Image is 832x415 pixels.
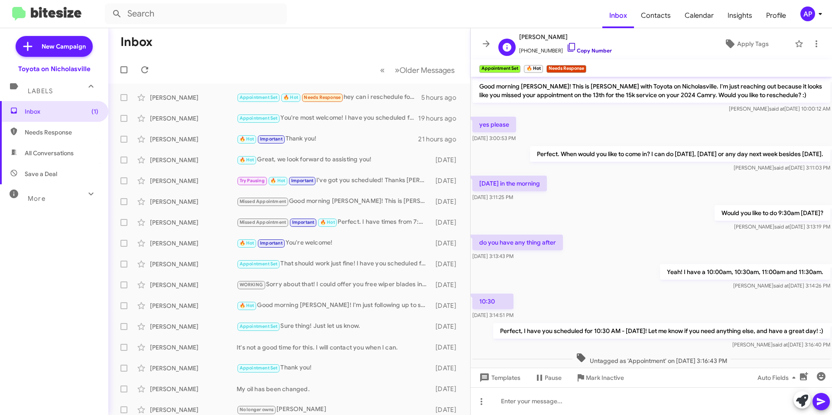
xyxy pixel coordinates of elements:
[240,95,278,100] span: Appointment Set
[737,36,769,52] span: Apply Tags
[472,235,563,250] p: do you have any thing after
[25,170,57,178] span: Save a Deal
[240,199,286,204] span: Missed Appointment
[800,7,815,21] div: AP
[25,107,98,116] span: Inbox
[634,3,678,28] a: Contacts
[431,364,463,373] div: [DATE]
[240,365,278,371] span: Appointment Set
[150,114,237,123] div: [PERSON_NAME]
[472,294,513,309] p: 10:30
[472,135,516,141] span: [DATE] 3:00:53 PM
[42,42,86,51] span: New Campaign
[237,343,431,352] div: It's not a good time for this. I will contact you when I can.
[150,322,237,331] div: [PERSON_NAME]
[471,370,527,386] button: Templates
[721,3,759,28] a: Insights
[240,282,263,288] span: WORKING
[237,155,431,165] div: Great, we look forward to assisting you!
[774,223,790,230] span: said at
[530,146,830,162] p: Perfect. When would you like to come in? I can do [DATE], [DATE] or any day next week besides [DA...
[519,32,612,42] span: [PERSON_NAME]
[715,205,830,221] p: Would you like to do 9:30am [DATE]?
[773,341,788,348] span: said at
[240,219,286,225] span: Missed Appointment
[734,164,830,171] span: [PERSON_NAME] [DATE] 3:11:03 PM
[793,7,822,21] button: AP
[380,65,385,75] span: «
[237,217,431,227] div: Perfect. I have times from 7:00am through 8:30am, and then a 9:30am, 10:00am and 11:30am. What wo...
[375,61,460,79] nav: Page navigation example
[572,353,731,365] span: Untagged as 'Appointment' on [DATE] 3:16:43 PM
[237,176,431,186] div: I've got you scheduled! Thanks [PERSON_NAME], have a great day!
[18,65,91,73] div: Toyota on Nicholasville
[150,405,237,414] div: [PERSON_NAME]
[150,197,237,206] div: [PERSON_NAME]
[375,61,390,79] button: Previous
[569,370,631,386] button: Mark Inactive
[431,385,463,393] div: [DATE]
[150,156,237,164] div: [PERSON_NAME]
[240,303,254,308] span: 🔥 Hot
[304,95,341,100] span: Needs Response
[472,78,830,103] p: Good morning [PERSON_NAME]! This is [PERSON_NAME] with Toyota on Nicholasville. I'm just reaching...
[25,149,74,157] span: All Conversations
[519,42,612,55] span: [PHONE_NUMBER]
[546,65,586,73] small: Needs Response
[105,3,287,24] input: Search
[240,324,278,329] span: Appointment Set
[150,93,237,102] div: [PERSON_NAME]
[237,238,431,248] div: You're welcome!
[390,61,460,79] button: Next
[237,113,418,123] div: You're most welcome! I have you scheduled for 4:00 PM - [DATE]. Have a great day!
[240,240,254,246] span: 🔥 Hot
[757,370,799,386] span: Auto Fields
[769,105,784,112] span: said at
[431,176,463,185] div: [DATE]
[291,178,314,183] span: Important
[240,178,265,183] span: Try Pausing
[237,385,431,393] div: My oil has been changed.
[478,370,520,386] span: Templates
[28,87,53,95] span: Labels
[678,3,721,28] span: Calendar
[431,156,463,164] div: [DATE]
[418,114,463,123] div: 19 hours ago
[729,105,830,112] span: [PERSON_NAME] [DATE] 10:00:12 AM
[237,363,431,373] div: Thank you!
[240,407,274,412] span: No longer owns
[260,240,283,246] span: Important
[602,3,634,28] a: Inbox
[237,405,431,415] div: [PERSON_NAME]
[431,260,463,268] div: [DATE]
[150,218,237,227] div: [PERSON_NAME]
[150,385,237,393] div: [PERSON_NAME]
[16,36,93,57] a: New Campaign
[472,176,547,191] p: [DATE] in the morning
[586,370,624,386] span: Mark Inactive
[91,107,98,116] span: (1)
[150,281,237,289] div: [PERSON_NAME]
[431,405,463,414] div: [DATE]
[472,194,513,200] span: [DATE] 3:11:25 PM
[472,117,516,132] p: yes please
[773,282,789,289] span: said at
[240,115,278,121] span: Appointment Set
[734,223,830,230] span: [PERSON_NAME] [DATE] 3:13:19 PM
[479,65,520,73] small: Appointment Set
[25,128,98,137] span: Needs Response
[283,95,298,100] span: 🔥 Hot
[237,92,421,102] div: hey can i reschedule for [DATE] @10 i wont be able to make it [DATE] im so sorry
[237,259,431,269] div: That should work just fine! I have you scheduled for 8:00 AM - [DATE]. Let me know if you need an...
[418,135,463,144] div: 21 hours ago
[527,370,569,386] button: Pause
[759,3,793,28] a: Profile
[237,280,431,290] div: Sorry about that! I could offer you free wiper blades instead if you'd like to do that? :)
[150,135,237,144] div: [PERSON_NAME]
[150,239,237,248] div: [PERSON_NAME]
[120,35,153,49] h1: Inbox
[150,260,237,268] div: [PERSON_NAME]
